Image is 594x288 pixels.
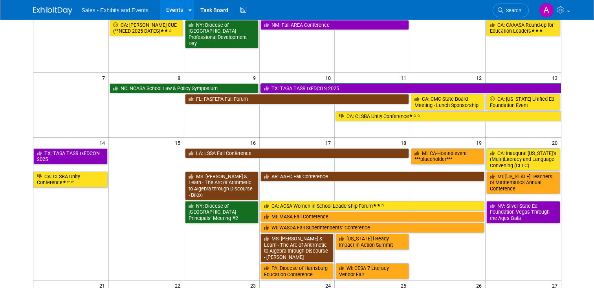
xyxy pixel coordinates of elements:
span: 20 [551,138,561,148]
span: Search [503,7,521,13]
img: ExhibitDay [33,7,72,15]
span: 15 [174,138,184,148]
span: 13 [551,73,561,83]
a: WI: WASDA Fall Superintendents’ Conference [260,223,485,233]
a: NY: Diocese of [GEOGRAPHIC_DATA] Principals’ Meeting #2 [185,201,258,223]
span: 9 [252,73,259,83]
span: 10 [324,73,334,83]
a: MS: [PERSON_NAME] & Learn - The Arc of Arithmetic to Algebra through Discourse - [PERSON_NAME] [260,234,334,262]
span: 14 [99,138,108,148]
a: NV: Silver State Ed Foundation Vegas Through the Ages Gala [486,201,560,223]
a: MI: MASA Fall Conference [260,212,485,222]
a: MS: [PERSON_NAME] & Learn - The Arc of Arithmetic to Algebra through Discourse - Biloxi [185,172,258,200]
span: 17 [324,138,334,148]
a: CA: CAAASA Round-up for Education Leaders [486,20,560,36]
a: AR: AAFC Fall Conference [260,172,485,182]
a: NC: NCASA School Law & Policy Symposium [110,83,258,94]
span: 19 [475,138,485,148]
a: CA: Inaugural [US_STATE]’s (Multi)Literacy and Language Convening (CLLC) [486,148,560,171]
a: CA: [US_STATE] Unified Ed Foundation Event [486,94,560,110]
span: 18 [400,138,410,148]
a: CA: ACSA Women in School Leadership Forum [260,201,485,211]
span: 7 [101,73,108,83]
a: MI: CA-Hosted event ***placeholder*** [411,148,484,164]
a: PA: Diocese of Harrisburg Education Conference [260,263,334,279]
a: TX: TASA TASB txEDCON 2025 [33,148,108,164]
a: MI: [US_STATE] Teachers of Mathematics Annual Conference [486,172,560,194]
span: 11 [400,73,410,83]
span: Sales - Exhibits and Events [82,7,148,13]
span: 12 [475,73,485,83]
a: FL: FASFEPA Fall Forum [185,94,409,104]
a: Search [493,4,529,17]
img: Ale Gonzalez [539,3,554,18]
a: CA: CLSBA Unity Conference [33,172,108,188]
a: NM: Fall AREA Conference [260,20,409,30]
a: WI: CESA 7 Literacy Vendor Fair [335,263,409,279]
a: CA: [PERSON_NAME] CUE (**NEED 2025 DATES) [110,20,183,36]
a: LA: LSSA Fall Conference [185,148,409,159]
a: CA: CLSBA Unity Conference [335,111,561,122]
span: 8 [177,73,184,83]
a: TX: TASA TASB txEDCON 2025 [260,83,561,94]
a: CA: CMC State Board Meeting - Lunch Sponsorship [411,94,484,110]
a: NY: Diocese of [GEOGRAPHIC_DATA] Professional Development Day [185,20,258,49]
a: [US_STATE] i-Ready Impact in Action Summit [335,234,409,250]
span: 16 [249,138,259,148]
